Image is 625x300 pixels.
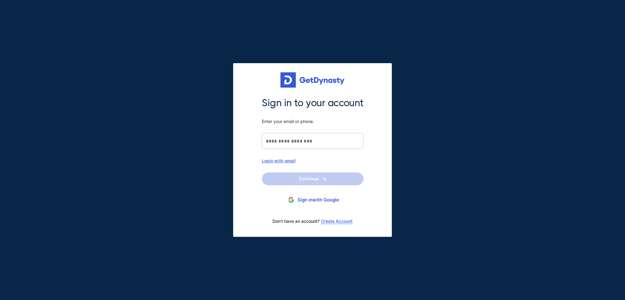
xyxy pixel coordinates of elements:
[262,119,363,124] span: Enter your email or phone.
[280,72,345,88] img: Get started for free with Dynasty Trust Company
[321,219,352,224] a: Create Account
[262,215,363,228] div: Don’t have an account?
[262,158,363,163] div: Login with email
[262,97,363,110] span: Sign in to your account
[262,194,363,206] button: Sign inwith Google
